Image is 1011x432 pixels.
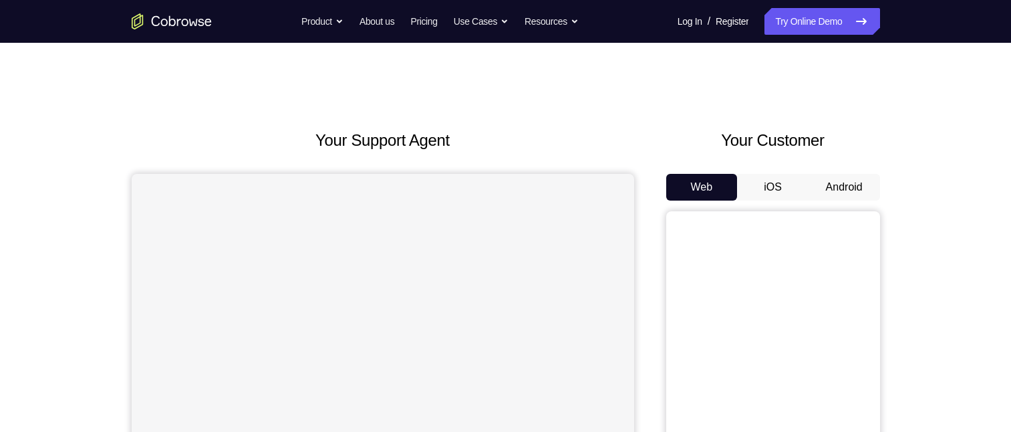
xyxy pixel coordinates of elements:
h2: Your Customer [666,128,880,152]
button: Web [666,174,738,201]
a: About us [359,8,394,35]
a: Register [716,8,748,35]
a: Go to the home page [132,13,212,29]
a: Log In [678,8,702,35]
a: Pricing [410,8,437,35]
button: Resources [525,8,579,35]
button: Android [809,174,880,201]
button: Use Cases [454,8,509,35]
a: Try Online Demo [764,8,879,35]
button: Product [301,8,343,35]
h2: Your Support Agent [132,128,634,152]
button: iOS [737,174,809,201]
span: / [708,13,710,29]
